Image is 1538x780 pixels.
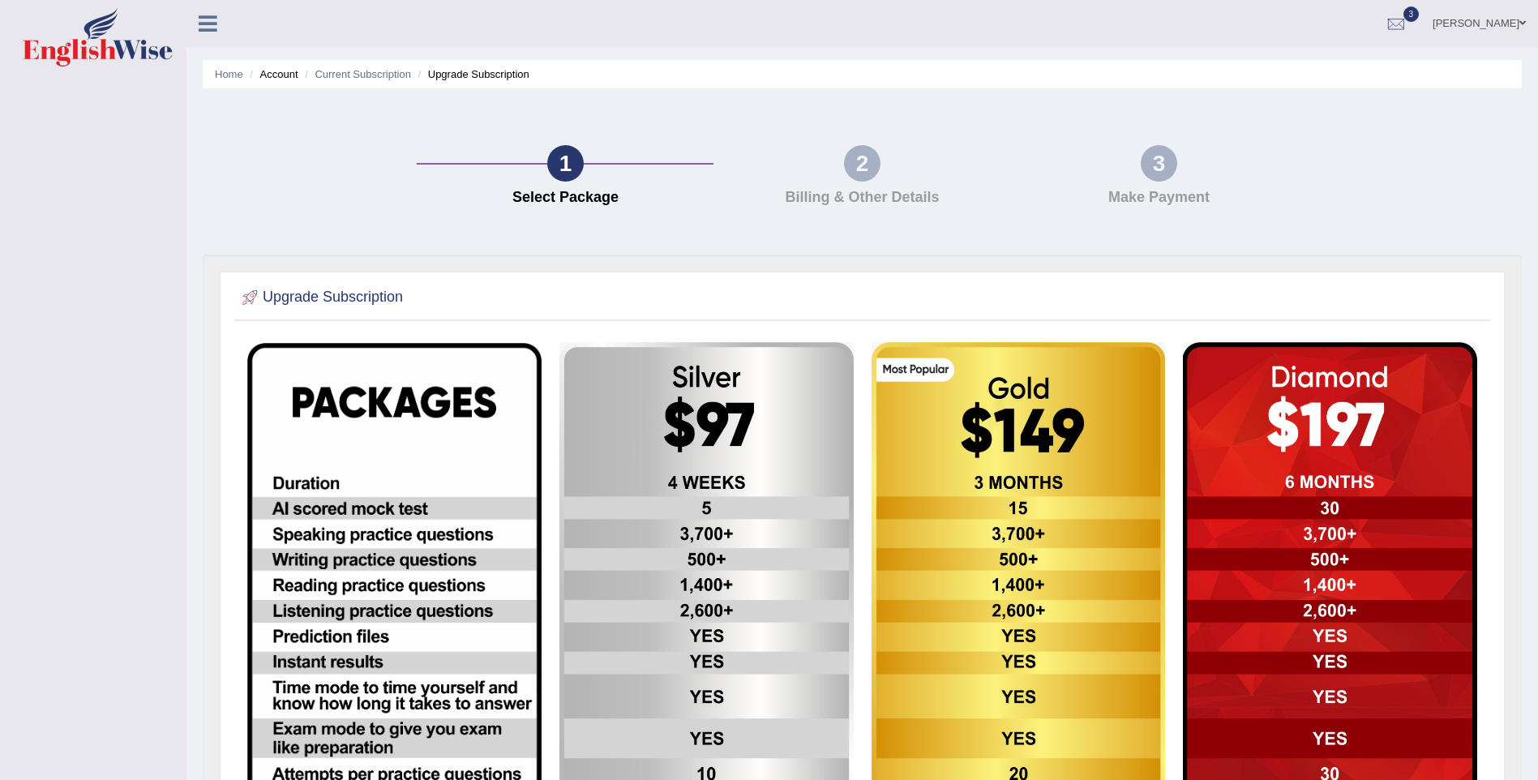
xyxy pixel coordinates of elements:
a: Current Subscription [315,68,411,80]
a: Home [215,68,243,80]
h4: Billing & Other Details [722,190,1002,206]
div: 2 [844,145,880,182]
div: 3 [1141,145,1177,182]
h4: Make Payment [1018,190,1299,206]
li: Account [246,66,298,82]
li: Upgrade Subscription [414,66,529,82]
h4: Select Package [425,190,705,206]
span: 3 [1403,6,1420,22]
div: 1 [547,145,584,182]
h2: Upgrade Subscription [238,285,403,310]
